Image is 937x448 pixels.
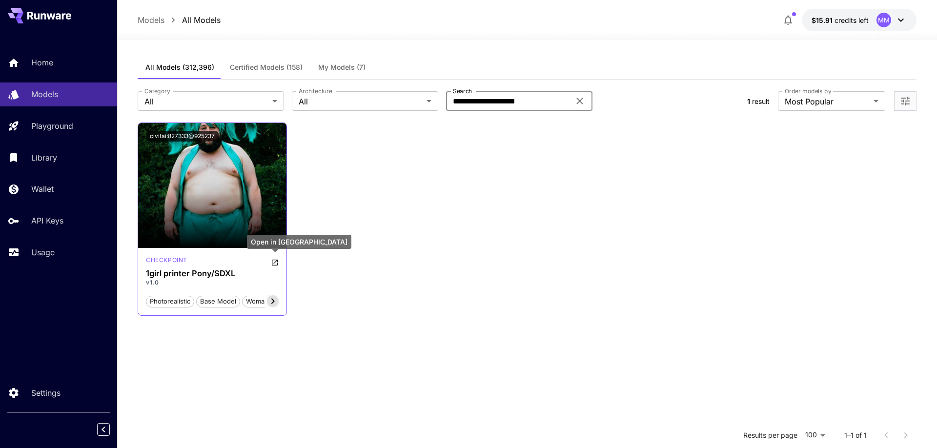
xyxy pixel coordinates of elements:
[299,96,423,107] span: All
[146,269,279,278] h3: 1girl printer Pony/SDXL
[182,14,221,26] a: All Models
[243,297,272,306] span: woman
[31,88,58,100] p: Models
[97,423,110,436] button: Collapse sidebar
[31,387,61,399] p: Settings
[899,95,911,107] button: Open more filters
[146,256,187,267] div: SDXL 1.0
[785,87,831,95] label: Order models by
[230,63,303,72] span: Certified Models (158)
[31,215,63,226] p: API Keys
[31,183,54,195] p: Wallet
[146,131,219,142] button: civitai:827333@925237
[785,96,870,107] span: Most Popular
[145,63,214,72] span: All Models (312,396)
[144,96,268,107] span: All
[146,297,194,306] span: photorealistic
[242,295,272,307] button: woman
[876,13,891,27] div: MM
[138,14,164,26] a: Models
[812,16,835,24] span: $15.91
[844,430,867,440] p: 1–1 of 1
[812,15,869,25] div: $15.911
[146,278,279,287] p: v1.0
[104,421,117,438] div: Collapse sidebar
[146,295,194,307] button: photorealistic
[31,152,57,163] p: Library
[196,295,240,307] button: base model
[747,97,750,105] span: 1
[31,120,73,132] p: Playground
[318,63,366,72] span: My Models (7)
[453,87,472,95] label: Search
[835,16,869,24] span: credits left
[802,9,917,31] button: $15.911MM
[197,297,240,306] span: base model
[144,87,170,95] label: Category
[271,256,279,267] button: Open in CivitAI
[146,256,187,265] p: checkpoint
[31,246,55,258] p: Usage
[247,235,351,249] div: Open in [GEOGRAPHIC_DATA]
[299,87,332,95] label: Architecture
[31,57,53,68] p: Home
[743,430,797,440] p: Results per page
[801,428,829,442] div: 100
[752,97,770,105] span: result
[138,14,221,26] nav: breadcrumb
